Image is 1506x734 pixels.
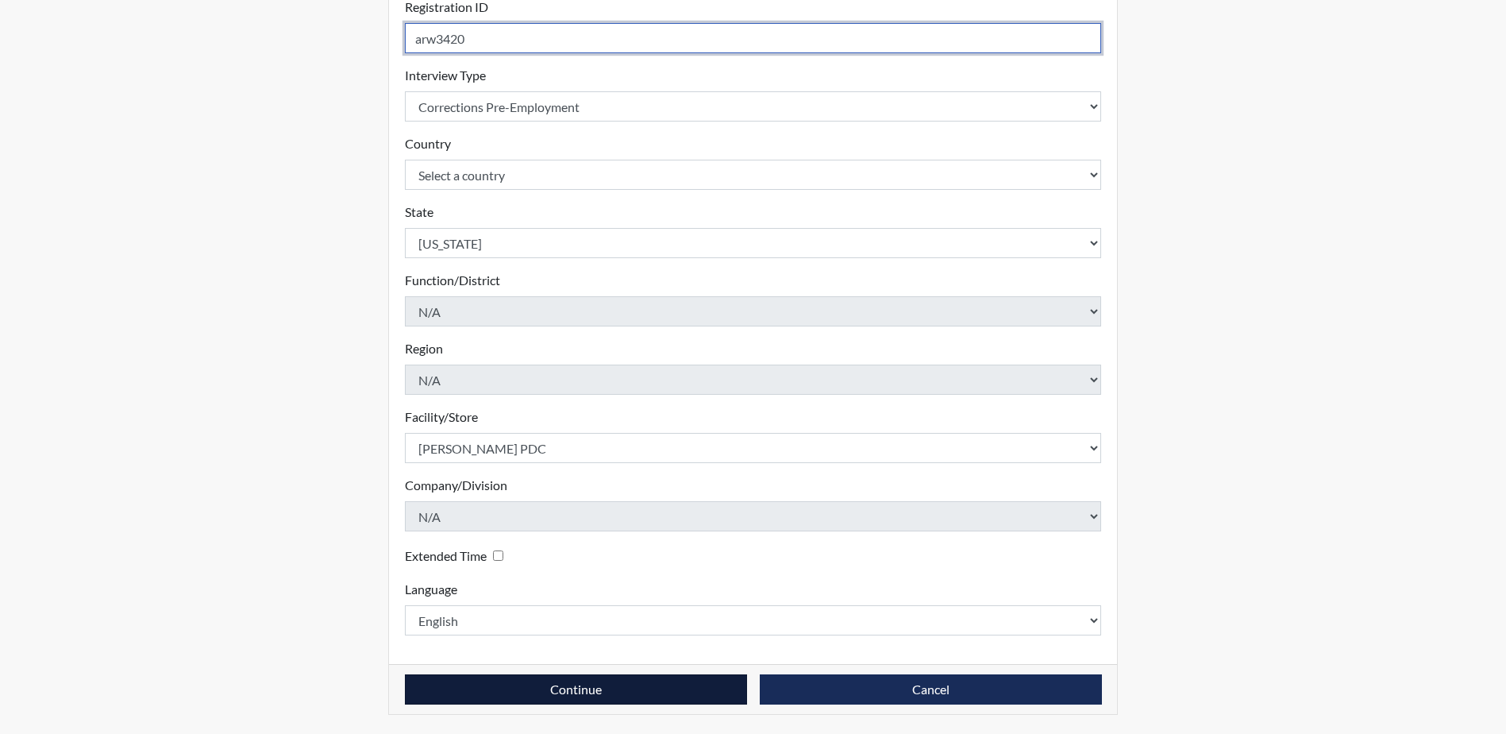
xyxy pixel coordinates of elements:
[405,339,443,358] label: Region
[760,674,1102,705] button: Cancel
[405,476,507,495] label: Company/Division
[405,408,478,427] label: Facility/Store
[405,271,500,290] label: Function/District
[405,203,433,222] label: State
[405,547,487,566] label: Extended Time
[405,674,747,705] button: Continue
[405,134,451,153] label: Country
[405,66,486,85] label: Interview Type
[405,580,457,599] label: Language
[405,23,1102,53] input: Insert a Registration ID, which needs to be a unique alphanumeric value for each interviewee
[405,544,510,567] div: Checking this box will provide the interviewee with an accomodation of extra time to answer each ...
